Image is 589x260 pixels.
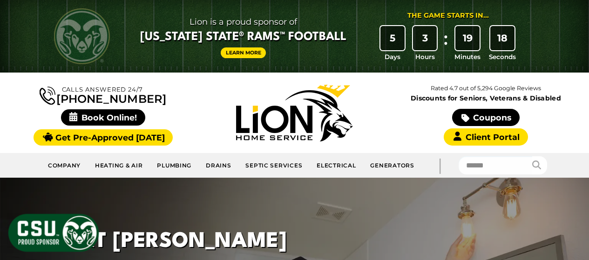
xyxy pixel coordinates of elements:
[415,52,435,61] span: Hours
[238,157,310,174] a: Septic Services
[310,157,363,174] a: Electrical
[61,109,145,126] span: Book Online!
[441,26,450,62] div: :
[236,85,352,141] img: Lion Home Service
[41,157,88,174] a: Company
[421,153,459,178] div: |
[221,47,266,58] a: Learn More
[455,26,480,50] div: 19
[407,11,489,21] div: The Game Starts in...
[7,213,100,253] img: CSU Sponsor Badge
[363,157,421,174] a: Generators
[88,157,150,174] a: Heating & Air
[392,95,580,101] span: Discounts for Seniors, Veterans & Disabled
[199,157,238,174] a: Drains
[489,52,516,61] span: Seconds
[34,129,173,146] a: Get Pre-Approved [DATE]
[150,157,199,174] a: Plumbing
[444,128,528,146] a: Client Portal
[380,26,405,50] div: 5
[40,85,166,105] a: [PHONE_NUMBER]
[490,26,515,50] div: 18
[390,83,582,93] p: Rated 4.7 out of 5,294 Google Reviews
[140,14,346,29] span: Lion is a proud sponsor of
[454,52,481,61] span: Minutes
[452,109,519,126] a: Coupons
[54,8,110,64] img: CSU Rams logo
[413,26,437,50] div: 3
[385,52,400,61] span: Days
[140,29,346,45] span: [US_STATE] State® Rams™ Football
